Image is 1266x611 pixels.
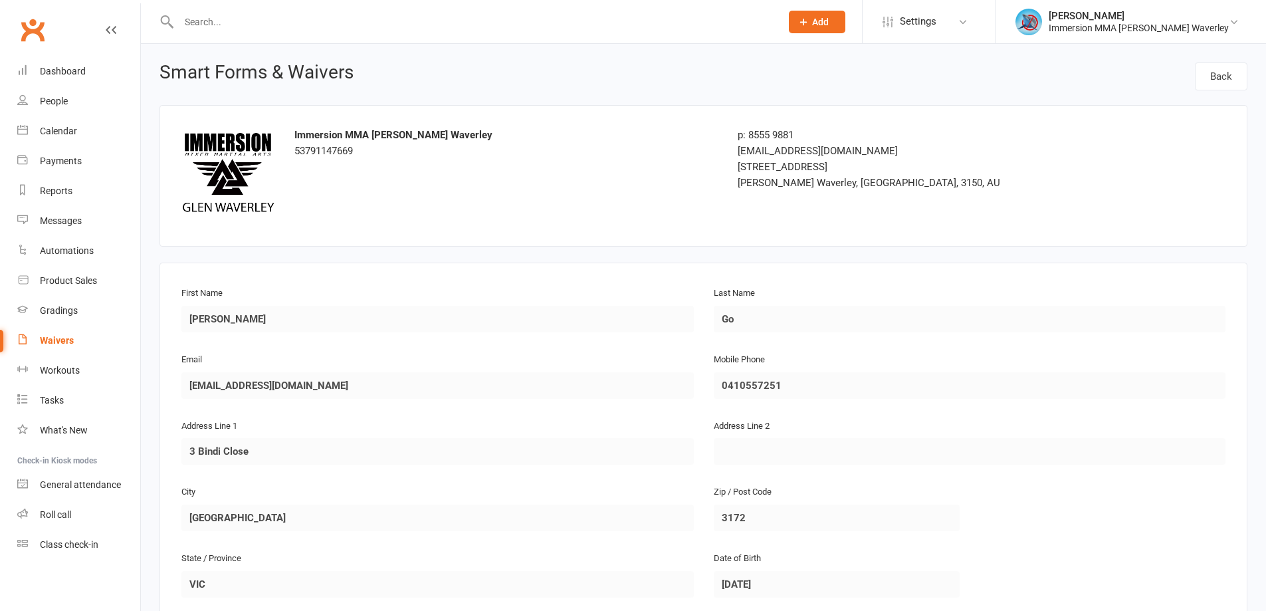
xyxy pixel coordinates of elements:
div: [PERSON_NAME] [1049,10,1229,22]
div: Workouts [40,365,80,376]
a: Automations [17,236,140,266]
label: Address Line 1 [181,420,237,433]
div: Product Sales [40,275,97,286]
a: Class kiosk mode [17,530,140,560]
a: Messages [17,206,140,236]
a: Product Sales [17,266,140,296]
a: Roll call [17,500,140,530]
label: City [181,485,195,499]
a: Gradings [17,296,140,326]
input: Search... [175,13,772,31]
div: What's New [40,425,88,435]
div: Tasks [40,395,64,406]
span: Settings [900,7,936,37]
div: General attendance [40,479,121,490]
div: [STREET_ADDRESS] [738,159,1073,175]
label: First Name [181,287,223,301]
div: Reports [40,185,72,196]
div: Automations [40,245,94,256]
label: Address Line 2 [714,420,770,433]
div: p: 8555 9881 [738,127,1073,143]
label: Date of Birth [714,552,761,566]
div: Gradings [40,305,78,316]
a: What's New [17,416,140,445]
a: General attendance kiosk mode [17,470,140,500]
a: Workouts [17,356,140,386]
a: Dashboard [17,57,140,86]
strong: Immersion MMA [PERSON_NAME] Waverley [294,129,492,141]
div: Immersion MMA [PERSON_NAME] Waverley [1049,22,1229,34]
a: Payments [17,146,140,176]
label: Last Name [714,287,755,301]
a: Calendar [17,116,140,146]
a: Clubworx [16,13,49,47]
div: 53791147669 [294,127,718,159]
a: Back [1195,62,1247,90]
div: Roll call [40,509,71,520]
div: People [40,96,68,106]
a: Waivers [17,326,140,356]
div: Waivers [40,335,74,346]
div: Class check-in [40,539,98,550]
img: 962c02d8-15d5-43f2-895f-49b208368835.png [181,127,274,220]
label: Zip / Post Code [714,485,772,499]
img: thumb_image1698714326.png [1015,9,1042,35]
span: Add [812,17,829,27]
button: Add [789,11,845,33]
h1: Smart Forms & Waivers [159,62,354,86]
label: Mobile Phone [714,353,765,367]
div: Dashboard [40,66,86,76]
a: Tasks [17,386,140,416]
a: People [17,86,140,116]
div: Payments [40,156,82,166]
div: Messages [40,215,82,226]
a: Reports [17,176,140,206]
label: State / Province [181,552,241,566]
label: Email [181,353,202,367]
div: [EMAIL_ADDRESS][DOMAIN_NAME] [738,143,1073,159]
div: [PERSON_NAME] Waverley, [GEOGRAPHIC_DATA], 3150, AU [738,175,1073,191]
div: Calendar [40,126,77,136]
